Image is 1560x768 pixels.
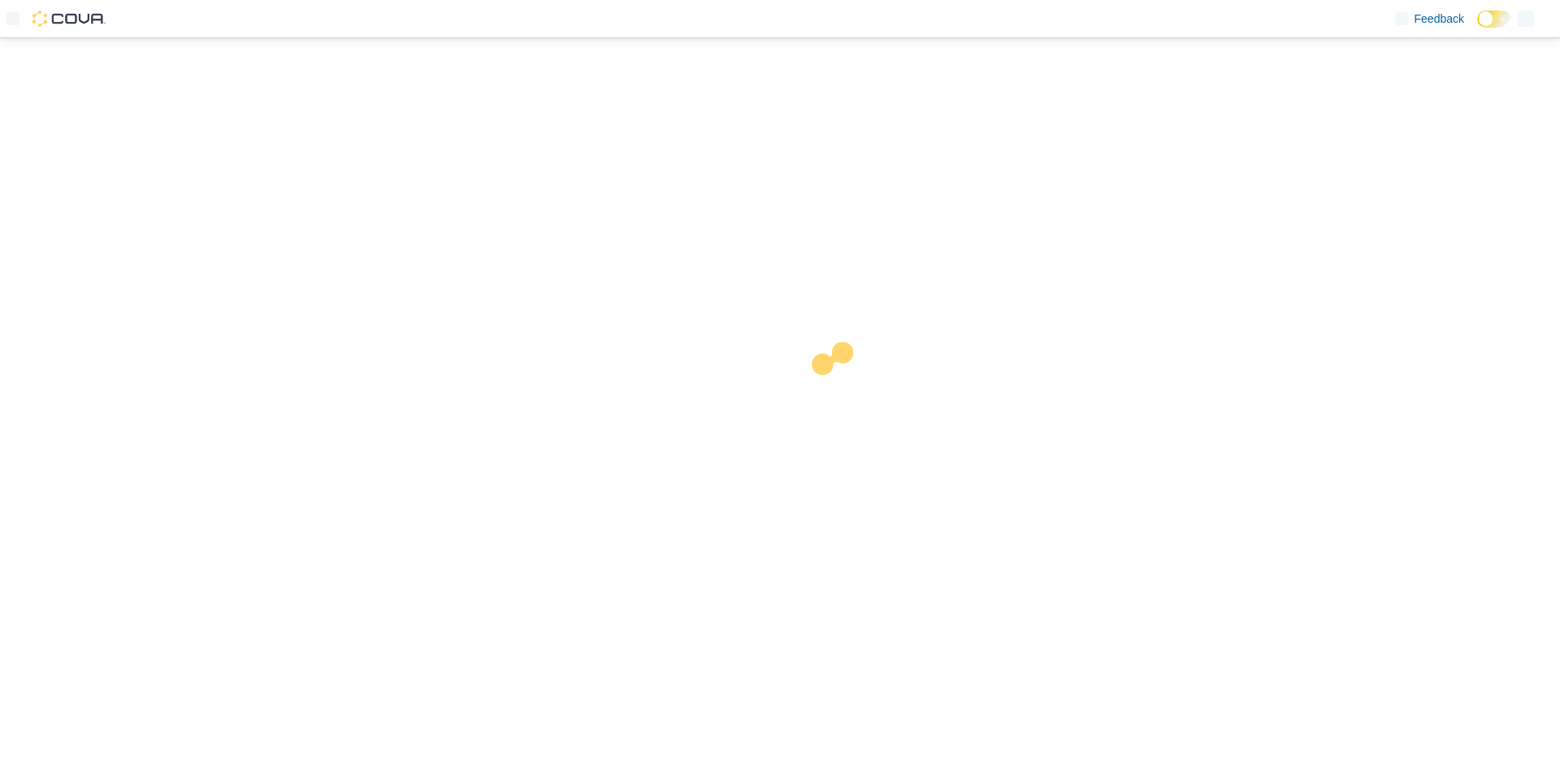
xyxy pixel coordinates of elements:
span: Feedback [1415,11,1464,27]
img: cova-loader [780,330,902,452]
a: Feedback [1389,2,1471,35]
img: Cova [32,11,106,27]
input: Dark Mode [1477,11,1511,28]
